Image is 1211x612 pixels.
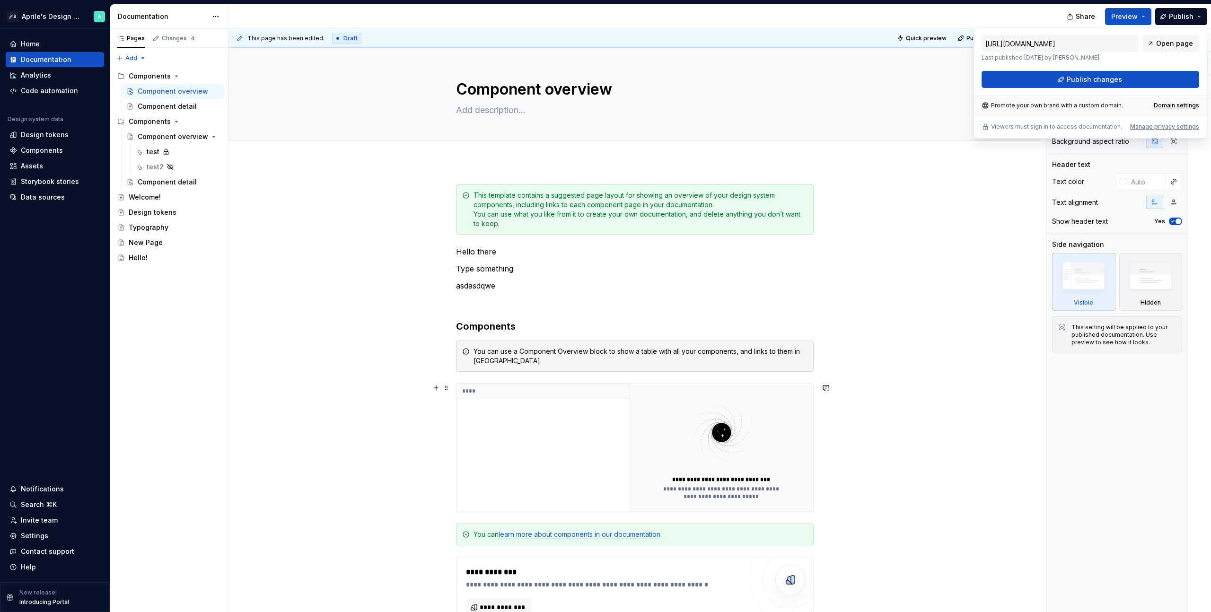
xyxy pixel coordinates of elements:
div: Components [129,71,171,81]
div: 🚀S [7,11,18,22]
a: Design tokens [6,127,104,142]
button: Manage privacy settings [1130,123,1199,131]
p: asdasdqwe [456,280,814,291]
div: Aprile's Design System [22,12,82,21]
div: Analytics [21,70,51,80]
div: Storybook stories [21,177,79,186]
a: Assets [6,158,104,174]
div: Notifications [21,484,64,494]
button: Publish changes [982,71,1199,88]
div: Visible [1074,299,1093,306]
span: Open page [1156,39,1193,48]
div: Hello! [129,253,148,262]
button: Share [1062,8,1101,25]
button: Notifications [6,481,104,497]
div: Contact support [21,547,74,556]
div: Component detail [138,177,197,187]
a: Code automation [6,83,104,98]
a: Analytics [6,68,104,83]
div: Hidden [1141,299,1161,306]
a: Home [6,36,104,52]
div: Page tree [114,69,224,265]
div: Welcome! [129,192,161,202]
a: Typography [114,220,224,235]
a: Component overview [123,129,224,144]
span: Publish changes [966,35,1012,42]
div: You can use a Component Overview block to show a table with all your components, and links to the... [474,347,807,366]
button: Add [114,52,149,65]
div: New Page [129,238,163,247]
label: Yes [1154,218,1165,225]
div: Search ⌘K [21,500,57,509]
a: test [132,144,224,159]
div: Component detail [138,102,197,111]
span: 4 [189,35,196,42]
p: Last published [DATE] by [PERSON_NAME]. [982,54,1139,61]
a: Invite team [6,513,104,528]
a: Design tokens [114,205,224,220]
span: Draft [343,35,358,42]
div: Components [21,146,63,155]
span: Publish changes [1067,75,1122,84]
div: Assets [21,161,43,171]
span: Publish [1169,12,1193,21]
div: Design tokens [129,208,176,217]
span: Share [1076,12,1095,21]
span: Preview [1111,12,1138,21]
a: Hello! [114,250,224,265]
span: Quick preview [906,35,947,42]
div: Text color [1052,177,1084,186]
a: Open page [1142,35,1199,52]
button: Publish [1155,8,1207,25]
div: Home [21,39,40,49]
div: test [147,147,159,157]
button: Preview [1105,8,1151,25]
button: Search ⌘K [6,497,104,512]
a: learn more about components in our documentation [499,530,660,538]
span: Add [125,54,137,62]
button: Contact support [6,544,104,559]
a: test2 [132,159,224,175]
div: Component overview [138,132,208,141]
a: New Page [114,235,224,250]
div: Components [129,117,171,126]
a: Welcome! [114,190,224,205]
div: Design tokens [21,130,69,140]
a: Storybook stories [6,174,104,189]
div: This template contains a suggested page layout for showing an overview of your design system comp... [474,191,807,228]
a: Data sources [6,190,104,205]
img: Artem [94,11,105,22]
div: Settings [21,531,48,541]
p: Introducing Portal [19,598,69,606]
div: Side navigation [1052,240,1104,249]
div: Documentation [118,12,207,21]
div: Data sources [21,192,65,202]
span: This page has been edited. [247,35,325,42]
button: Quick preview [894,32,951,45]
div: test2 [147,162,164,172]
div: Component overview [138,87,208,96]
p: Type something [456,263,814,274]
div: Design system data [8,115,63,123]
a: Domain settings [1154,102,1199,109]
a: Components [6,143,104,158]
div: Components [114,114,224,129]
div: This setting will be applied to your published documentation. Use preview to see how it looks. [1071,323,1176,346]
a: Component detail [123,175,224,190]
div: Changes [162,35,196,42]
button: Help [6,560,104,575]
div: Visible [1052,253,1115,311]
a: Documentation [6,52,104,67]
p: Hello there [456,246,814,257]
div: Components [114,69,224,84]
div: Code automation [21,86,78,96]
div: Invite team [21,516,58,525]
button: 🚀SAprile's Design SystemArtem [2,6,108,26]
button: Publish changes [955,32,1017,45]
div: Text alignment [1052,198,1098,207]
div: Background aspect ratio [1052,137,1129,146]
input: Auto [1127,173,1166,190]
a: Component detail [123,99,224,114]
